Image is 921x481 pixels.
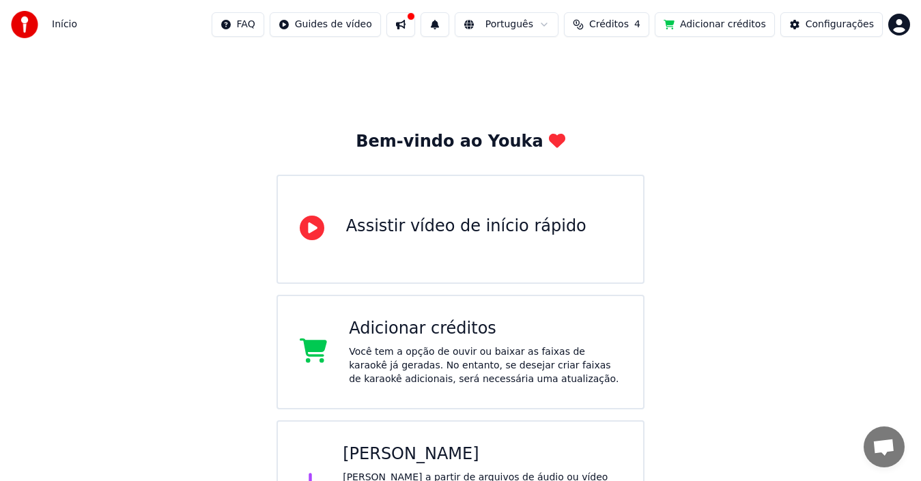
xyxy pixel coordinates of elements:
div: Assistir vídeo de início rápido [346,216,586,237]
div: Bate-papo aberto [864,426,905,467]
div: Configurações [806,18,874,31]
div: Você tem a opção de ouvir ou baixar as faixas de karaokê já geradas. No entanto, se desejar criar... [349,345,621,386]
span: Créditos [589,18,629,31]
button: FAQ [212,12,264,37]
span: 4 [634,18,640,31]
div: Adicionar créditos [349,318,621,340]
button: Adicionar créditos [655,12,775,37]
button: Créditos4 [564,12,649,37]
div: [PERSON_NAME] [343,443,621,465]
img: youka [11,11,38,38]
button: Guides de vídeo [270,12,381,37]
button: Configurações [780,12,883,37]
nav: breadcrumb [52,18,77,31]
div: Bem-vindo ao Youka [356,131,565,153]
span: Início [52,18,77,31]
